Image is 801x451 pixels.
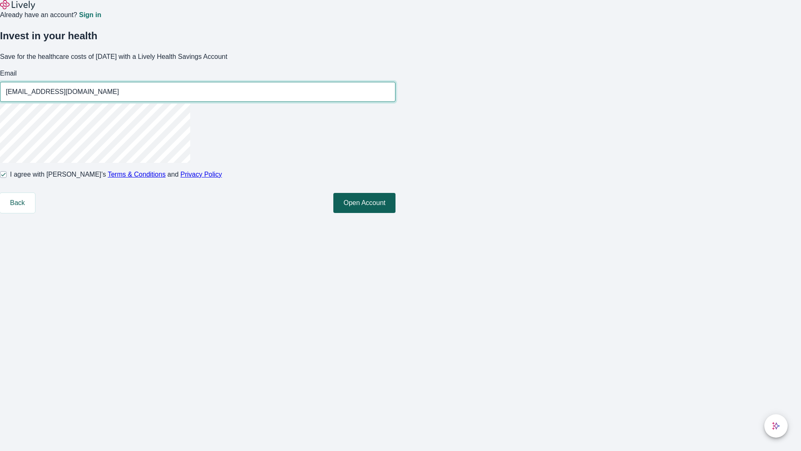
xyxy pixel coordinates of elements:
[181,171,222,178] a: Privacy Policy
[79,12,101,18] a: Sign in
[108,171,166,178] a: Terms & Conditions
[772,422,780,430] svg: Lively AI Assistant
[764,414,788,438] button: chat
[10,170,222,180] span: I agree with [PERSON_NAME]’s and
[333,193,395,213] button: Open Account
